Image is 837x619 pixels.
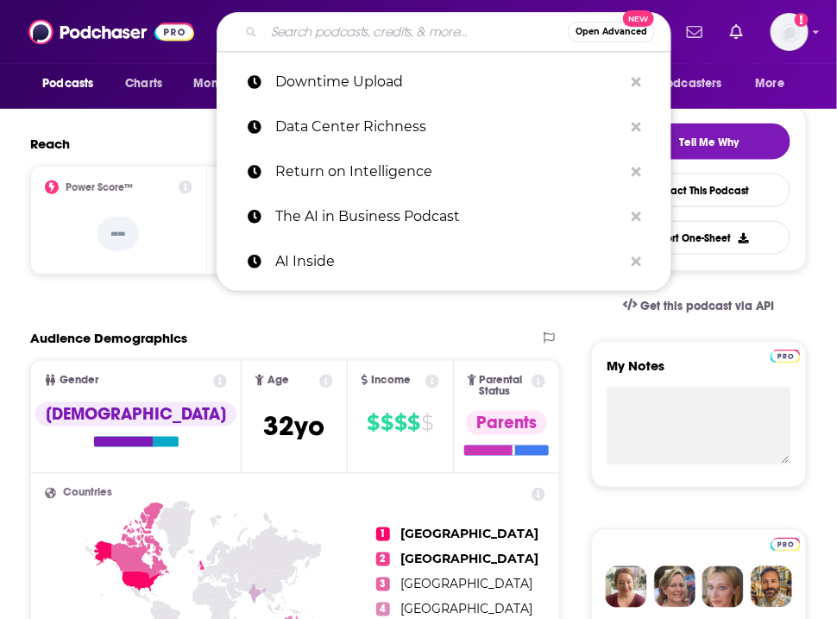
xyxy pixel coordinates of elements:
[63,488,112,499] span: Countries
[125,72,162,96] span: Charts
[28,16,194,48] img: Podchaser - Follow, Share and Rate Podcasts
[756,72,785,96] span: More
[795,13,809,27] svg: Add a profile image
[744,67,807,100] button: open menu
[723,17,750,47] a: Show notifications dropdown
[623,10,654,27] span: New
[30,330,187,346] h2: Audience Demographics
[217,104,671,149] a: Data Center Richness
[679,136,739,149] span: Tell Me Why
[771,13,809,51] span: Logged in as AlkaNara
[368,409,380,437] span: $
[98,217,139,251] p: --
[267,375,289,386] span: Age
[607,357,790,388] label: My Notes
[609,285,789,327] a: Get this podcast via API
[114,67,173,100] a: Charts
[607,174,790,207] a: Contact This Podcast
[275,60,623,104] p: Downtime Upload
[275,104,623,149] p: Data Center Richness
[217,60,671,104] a: Downtime Upload
[771,347,801,363] a: Pro website
[771,13,809,51] img: User Profile
[606,566,647,608] img: Sydney Profile
[42,72,93,96] span: Podcasts
[275,149,623,194] p: Return on Intelligence
[275,239,623,284] p: AI Inside
[702,566,744,608] img: Jules Profile
[400,552,538,567] span: [GEOGRAPHIC_DATA]
[376,527,390,541] span: 1
[193,72,255,96] span: Monitoring
[628,67,747,100] button: open menu
[639,72,722,96] span: For Podcasters
[376,578,390,591] span: 3
[607,221,790,255] button: Export One-Sheet
[60,375,98,386] span: Gender
[641,299,775,313] span: Get this podcast via API
[264,409,325,443] span: 32 yo
[771,13,809,51] button: Show profile menu
[381,409,393,437] span: $
[217,149,671,194] a: Return on Intelligence
[421,409,433,437] span: $
[400,527,538,542] span: [GEOGRAPHIC_DATA]
[35,402,236,426] div: [DEMOGRAPHIC_DATA]
[264,18,568,46] input: Search podcasts, credits, & more...
[376,603,390,616] span: 4
[371,375,411,386] span: Income
[30,136,70,152] h2: Reach
[217,194,671,239] a: The AI in Business Podcast
[654,566,695,608] img: Barbara Profile
[576,28,647,36] span: Open Advanced
[568,22,655,42] button: Open AdvancedNew
[771,350,801,363] img: Podchaser Pro
[466,411,547,435] div: Parents
[66,181,133,193] h2: Power Score™
[408,409,420,437] span: $
[394,409,406,437] span: $
[400,577,532,592] span: [GEOGRAPHIC_DATA]
[771,535,801,552] a: Pro website
[771,538,801,552] img: Podchaser Pro
[400,602,532,617] span: [GEOGRAPHIC_DATA]
[275,194,623,239] p: The AI in Business Podcast
[751,566,792,608] img: Jon Profile
[680,17,709,47] a: Show notifications dropdown
[217,239,671,284] a: AI Inside
[607,123,790,160] button: tell me why sparkleTell Me Why
[217,12,671,52] div: Search podcasts, credits, & more...
[181,67,277,100] button: open menu
[376,553,390,566] span: 2
[480,375,529,397] span: Parental Status
[30,67,116,100] button: open menu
